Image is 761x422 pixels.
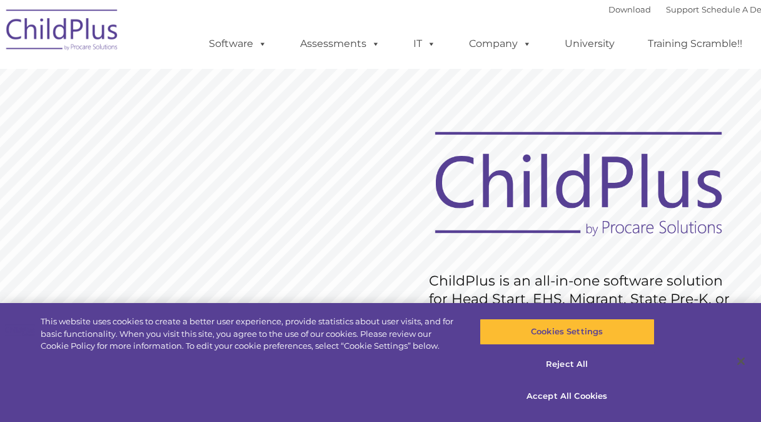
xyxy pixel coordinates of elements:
div: This website uses cookies to create a better user experience, provide statistics about user visit... [41,316,456,353]
a: University [552,31,627,56]
a: Support [666,4,699,14]
rs-layer: ChildPlus is an all-in-one software solution for Head Start, EHS, Migrant, State Pre-K, or other ... [429,272,733,399]
button: Cookies Settings [480,319,655,345]
button: Reject All [480,351,655,378]
a: Assessments [288,31,393,56]
a: Software [196,31,280,56]
a: Download [608,4,651,14]
a: Training Scramble!! [635,31,755,56]
a: Company [456,31,544,56]
button: Close [727,347,755,375]
a: IT [401,31,448,56]
button: Accept All Cookies [480,383,655,409]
